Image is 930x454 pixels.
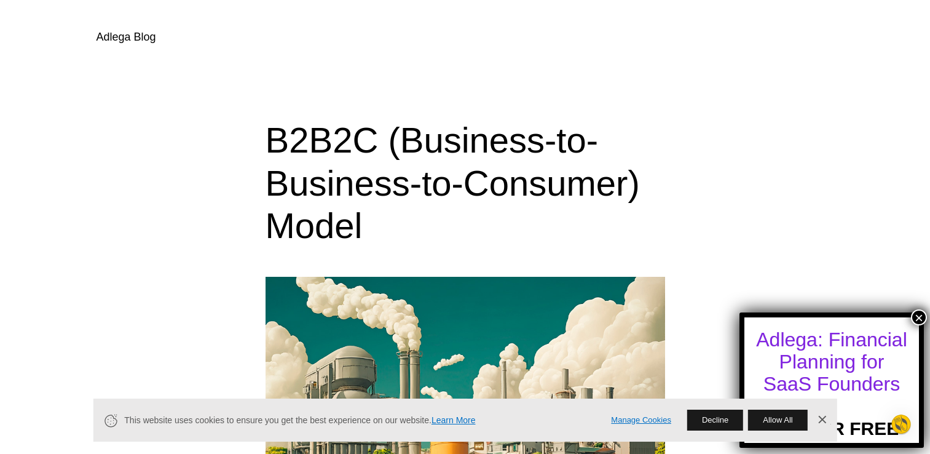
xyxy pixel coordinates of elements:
[911,309,927,325] button: Close
[765,397,899,439] a: TRY FOR FREE
[611,414,671,427] a: Manage Cookies
[813,411,831,429] a: Dismiss Banner
[748,410,807,431] button: Allow All
[755,329,908,395] div: Adlega: Financial Planning for SaaS Founders
[97,31,156,43] a: Adlega Blog
[124,414,594,427] span: This website uses cookies to ensure you get the best experience on our website.
[432,415,476,425] a: Learn More
[687,410,743,431] button: Decline
[103,413,118,428] svg: Cookie Icon
[266,119,665,247] h1: B2B2C (Business-to-Business-to-Consumer) Model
